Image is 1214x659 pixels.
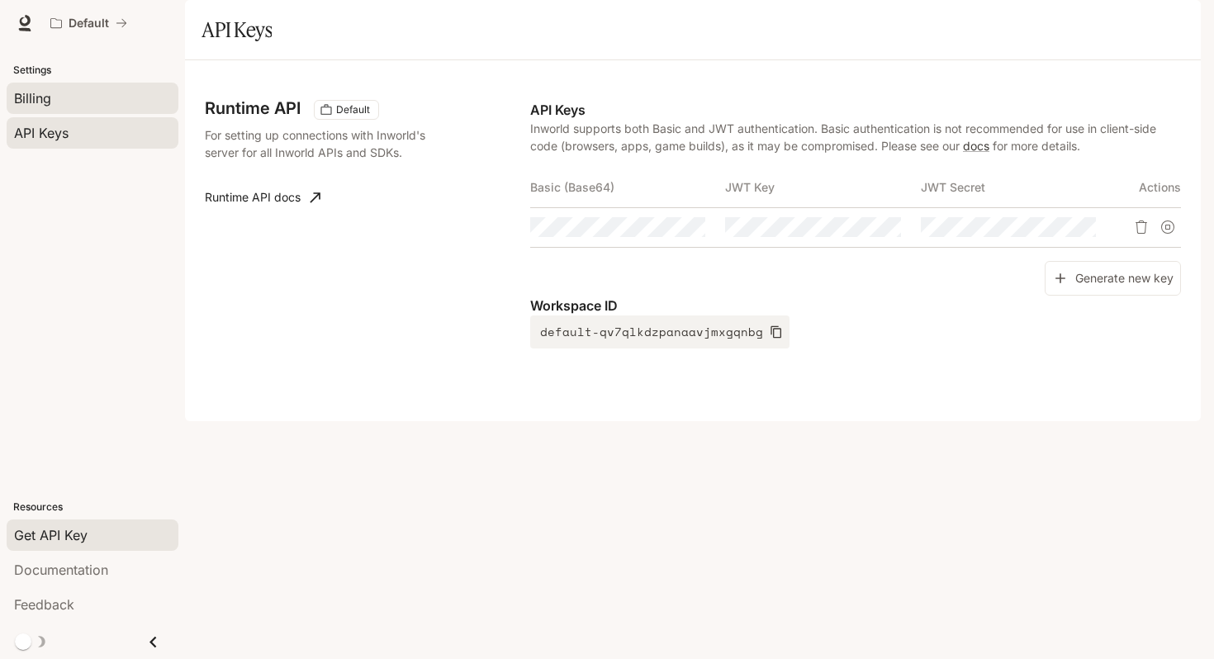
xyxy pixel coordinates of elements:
span: Default [330,102,377,117]
th: Actions [1116,168,1181,207]
h1: API Keys [202,13,272,46]
h3: Runtime API [205,100,301,116]
p: API Keys [530,100,1181,120]
div: These keys will apply to your current workspace only [314,100,379,120]
p: For setting up connections with Inworld's server for all Inworld APIs and SDKs. [205,126,439,161]
a: Runtime API docs [198,181,327,214]
th: JWT Secret [921,168,1116,207]
a: docs [963,139,989,153]
button: Suspend API key [1155,214,1181,240]
th: Basic (Base64) [530,168,725,207]
button: Generate new key [1045,261,1181,296]
button: Delete API key [1128,214,1155,240]
button: All workspaces [43,7,135,40]
button: default-qv7qlkdzpanaavjmxgqnbg [530,315,790,348]
p: Default [69,17,109,31]
th: JWT Key [725,168,920,207]
p: Workspace ID [530,296,1181,315]
p: Inworld supports both Basic and JWT authentication. Basic authentication is not recommended for u... [530,120,1181,154]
